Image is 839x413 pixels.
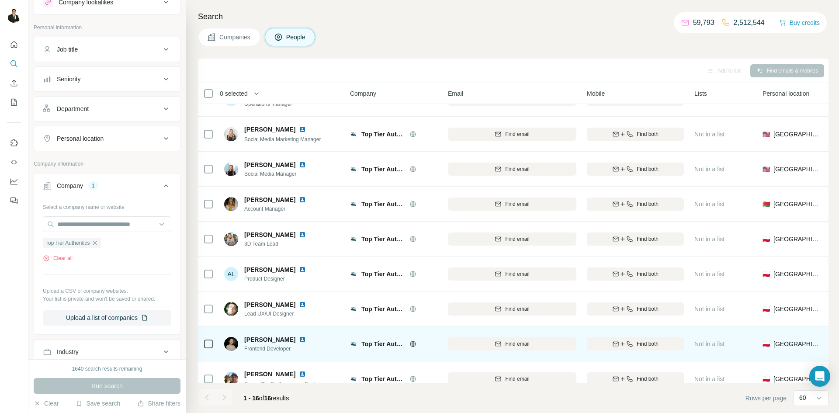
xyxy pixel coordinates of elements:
span: Find both [637,375,659,383]
div: Select a company name or website [43,200,171,211]
button: Find email [448,302,576,316]
span: 🇵🇱 [763,270,770,278]
span: 🇺🇸 [763,130,770,139]
span: Find email [505,165,529,173]
button: Upload a list of companies [43,310,171,326]
span: of [259,395,264,402]
img: Logo of Top Tier Authentics [350,375,357,382]
img: Avatar [224,372,238,386]
p: 60 [799,393,806,402]
img: LinkedIn logo [299,126,306,133]
span: 🇵🇱 [763,375,770,383]
button: Quick start [7,37,21,52]
img: LinkedIn logo [299,196,306,203]
img: LinkedIn logo [299,161,306,168]
span: Social Media Marketing Manager [244,136,321,142]
img: LinkedIn logo [299,336,306,343]
img: Avatar [224,162,238,176]
span: Personal location [763,89,809,98]
span: Company [350,89,376,98]
span: Lists [694,89,707,98]
p: 2,512,544 [734,17,765,28]
span: Social Media Manager [244,170,316,178]
span: Top Tier Authentics [361,340,405,348]
span: [GEOGRAPHIC_DATA] [773,340,820,348]
span: Find both [637,270,659,278]
span: Frontend Developer [244,345,316,353]
span: Companies [219,33,251,42]
span: Mobile [587,89,605,98]
img: Logo of Top Tier Authentics [350,201,357,208]
img: Logo of Top Tier Authentics [350,166,357,173]
button: Company1 [34,175,180,200]
img: Avatar [224,302,238,316]
img: LinkedIn logo [299,301,306,308]
span: Find email [505,200,529,208]
button: Find email [448,337,576,351]
span: [GEOGRAPHIC_DATA] [773,130,820,139]
span: People [286,33,306,42]
button: Find both [587,233,684,246]
div: AL [224,267,238,281]
button: Find email [448,163,576,176]
span: Lead UX/UI Designer [244,310,316,318]
button: Find email [448,233,576,246]
div: Open Intercom Messenger [809,366,830,387]
span: Rows per page [745,394,787,403]
span: [GEOGRAPHIC_DATA] [773,305,820,313]
span: Top Tier Authentics [361,270,405,278]
span: [PERSON_NAME] [244,300,295,309]
span: Not in a list [694,236,725,243]
span: Senior Quality Assurance Engineer [244,381,326,387]
div: Company [57,181,83,190]
span: Top Tier Authentics [361,375,405,383]
span: [PERSON_NAME] [244,335,295,344]
span: Email [448,89,463,98]
img: Avatar [224,337,238,351]
img: Logo of Top Tier Authentics [350,271,357,278]
div: Job title [57,45,78,54]
span: Not in a list [694,340,725,347]
span: Find email [505,305,529,313]
button: Industry [34,341,180,362]
span: [GEOGRAPHIC_DATA] [773,165,820,174]
span: 0 selected [220,89,248,98]
button: Search [7,56,21,72]
button: Clear all [43,254,73,262]
button: Use Surfe API [7,154,21,170]
div: Seniority [57,75,80,83]
span: 1 - 16 [243,395,259,402]
span: 16 [264,395,271,402]
button: Find email [448,198,576,211]
span: Not in a list [694,305,725,312]
img: Avatar [7,9,21,23]
span: [GEOGRAPHIC_DATA] [773,235,820,243]
div: Industry [57,347,79,356]
button: Clear [34,399,59,408]
span: Find both [637,130,659,138]
span: [PERSON_NAME] [244,160,295,169]
button: Use Surfe on LinkedIn [7,135,21,151]
img: LinkedIn logo [299,266,306,273]
img: Logo of Top Tier Authentics [350,305,357,312]
button: Find email [448,267,576,281]
span: Find both [637,305,659,313]
span: [PERSON_NAME] [244,195,295,204]
p: Company information [34,160,180,168]
span: Find email [505,340,529,348]
div: 1 [88,182,98,190]
button: My lists [7,94,21,110]
button: Find both [587,267,684,281]
button: Department [34,98,180,119]
span: Find email [505,375,529,383]
button: Find both [587,372,684,385]
span: 🇵🇱 [763,340,770,348]
span: Top Tier Authentics [361,305,405,313]
span: Top Tier Authentics [361,165,405,174]
span: Not in a list [694,201,725,208]
span: 🇺🇸 [763,165,770,174]
span: 🇵🇱 [763,235,770,243]
button: Job title [34,39,180,60]
span: Find email [505,270,529,278]
button: Share filters [137,399,180,408]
